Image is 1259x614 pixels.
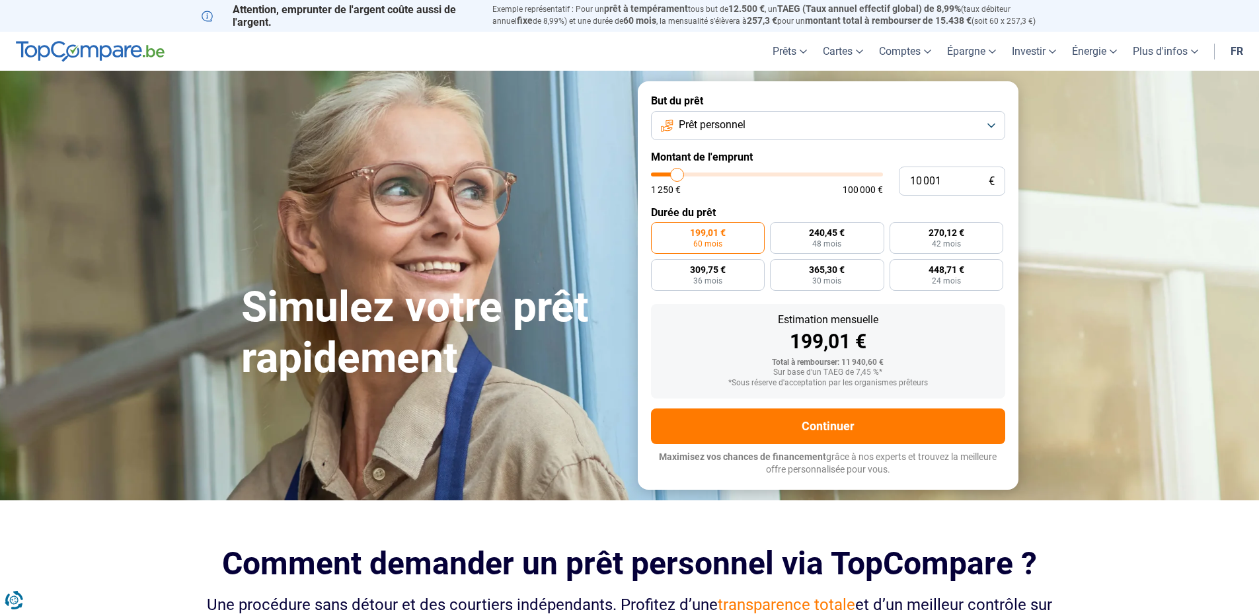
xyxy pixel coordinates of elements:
[809,228,845,237] span: 240,45 €
[932,277,961,285] span: 24 mois
[662,332,995,352] div: 199,01 €
[651,451,1005,477] p: grâce à nos experts et trouvez la meilleure offre personnalisée pour vous.
[517,15,533,26] span: fixe
[871,32,939,71] a: Comptes
[651,206,1005,219] label: Durée du prêt
[765,32,815,71] a: Prêts
[659,451,826,462] span: Maximisez vos chances de financement
[718,595,855,614] span: transparence totale
[693,277,722,285] span: 36 mois
[989,176,995,187] span: €
[1064,32,1125,71] a: Énergie
[662,358,995,367] div: Total à rembourser: 11 940,60 €
[690,265,726,274] span: 309,75 €
[809,265,845,274] span: 365,30 €
[728,3,765,14] span: 12.500 €
[604,3,688,14] span: prêt à tempérament
[241,282,622,384] h1: Simulez votre prêt rapidement
[651,111,1005,140] button: Prêt personnel
[815,32,871,71] a: Cartes
[679,118,745,132] span: Prêt personnel
[202,545,1058,582] h2: Comment demander un prêt personnel via TopCompare ?
[651,408,1005,444] button: Continuer
[777,3,961,14] span: TAEG (Taux annuel effectif global) de 8,99%
[662,379,995,388] div: *Sous réserve d'acceptation par les organismes prêteurs
[939,32,1004,71] a: Épargne
[1004,32,1064,71] a: Investir
[1223,32,1251,71] a: fr
[693,240,722,248] span: 60 mois
[623,15,656,26] span: 60 mois
[202,3,477,28] p: Attention, emprunter de l'argent coûte aussi de l'argent.
[1125,32,1206,71] a: Plus d'infos
[690,228,726,237] span: 199,01 €
[929,265,964,274] span: 448,71 €
[812,240,841,248] span: 48 mois
[651,95,1005,107] label: But du prêt
[492,3,1058,27] p: Exemple représentatif : Pour un tous but de , un (taux débiteur annuel de 8,99%) et une durée de ...
[662,368,995,377] div: Sur base d'un TAEG de 7,45 %*
[651,151,1005,163] label: Montant de l'emprunt
[747,15,777,26] span: 257,3 €
[812,277,841,285] span: 30 mois
[929,228,964,237] span: 270,12 €
[843,185,883,194] span: 100 000 €
[805,15,972,26] span: montant total à rembourser de 15.438 €
[651,185,681,194] span: 1 250 €
[932,240,961,248] span: 42 mois
[16,41,165,62] img: TopCompare
[662,315,995,325] div: Estimation mensuelle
